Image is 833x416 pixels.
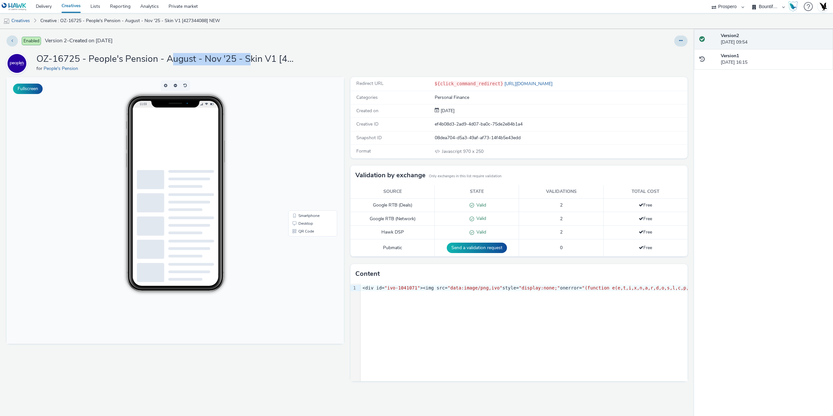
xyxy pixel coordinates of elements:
[639,202,652,208] span: Free
[721,33,739,39] strong: Version 2
[439,108,455,114] span: [DATE]
[788,1,798,12] img: Hawk Academy
[560,216,563,222] span: 2
[639,229,652,235] span: Free
[292,152,307,156] span: QR Code
[36,53,297,65] h1: OZ-16725 - People's Pension - August - Nov '25 - Skin V1 [427344088] NEW
[721,33,828,46] div: [DATE] 09:54
[3,18,10,24] img: mobile
[356,94,378,101] span: Categories
[7,54,26,73] img: People's Pension
[429,174,501,179] small: Only exchanges in this list require validation
[441,148,484,154] span: 970 x 250
[356,148,371,154] span: Format
[133,25,140,29] span: 11:03
[435,81,503,86] code: ${click_command_redirect}
[519,285,560,290] span: "display:none;"
[721,53,828,66] div: [DATE] 16:15
[474,215,486,221] span: Valid
[385,285,420,290] span: "ivo-1041071"
[560,229,563,235] span: 2
[435,121,687,127] div: ef4b08d3-2ad9-4d07-ba0c-75de2e84b1a4
[439,108,455,114] div: Creation 03 September 2025, 16:15
[350,212,435,226] td: Google RTB (Network)
[45,37,113,45] span: Version 2 - Created on [DATE]
[560,202,563,208] span: 2
[350,239,435,257] td: Pubmatic
[350,285,357,291] div: 1
[283,142,329,150] li: Desktop
[503,81,555,87] a: [URL][DOMAIN_NAME]
[721,53,739,59] strong: Version 1
[283,135,329,142] li: Smartphone
[442,148,463,154] span: Javascript
[355,170,426,180] h3: Validation by exchange
[37,13,223,29] a: Creative : OZ-16725 - People's Pension - August - Nov '25 - Skin V1 [427344088] NEW
[474,229,486,235] span: Valid
[292,144,307,148] span: Desktop
[356,135,382,141] span: Snapshot ID
[356,121,378,127] span: Creative ID
[788,1,800,12] a: Hawk Academy
[639,216,652,222] span: Free
[519,185,603,198] th: Validations
[435,94,687,101] div: Personal Finance
[350,198,435,212] td: Google RTB (Deals)
[603,185,688,198] th: Total cost
[22,37,41,45] span: Enabled
[356,108,378,114] span: Created on
[639,245,652,251] span: Free
[447,285,502,290] span: "data:image/png,ivo"
[292,137,313,141] span: Smartphone
[2,3,27,11] img: undefined Logo
[7,60,30,66] a: People's Pension
[36,65,44,72] span: for
[356,80,384,87] span: Redirect URL
[44,65,81,72] a: People's Pension
[355,269,380,279] h3: Content
[283,150,329,158] li: QR Code
[435,135,687,141] div: 08dea704-d5a3-49af-af73-14f4b5e43edd
[818,2,828,11] img: Account UK
[560,245,563,251] span: 0
[447,243,507,253] button: Send a validation request
[350,185,435,198] th: Source
[350,226,435,239] td: Hawk DSP
[474,202,486,208] span: Valid
[13,84,43,94] button: Fullscreen
[435,185,519,198] th: State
